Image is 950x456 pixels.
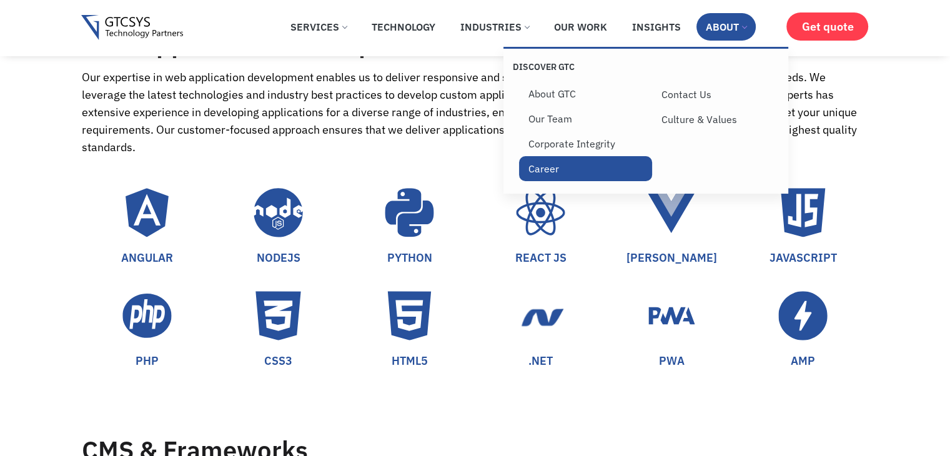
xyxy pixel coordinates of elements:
[545,13,616,41] a: Our Work
[623,13,690,41] a: Insights
[791,354,815,368] a: AMP
[121,250,173,265] a: ANGULAR
[696,13,756,41] a: About
[519,156,652,181] a: Career
[652,82,785,107] a: Contact Us
[136,354,159,368] a: PHP
[392,354,428,368] a: HTML5
[515,250,567,265] a: REACT JS
[786,12,868,41] a: Get quote
[82,69,869,156] div: Our expertise in web application development enables us to deliver responsive and scalable soluti...
[528,354,553,368] a: .NET
[281,13,356,41] a: Services
[264,354,292,368] a: CSS3
[513,61,646,72] p: Discover GTC
[659,354,685,368] a: PWA
[519,81,652,106] a: About GTC
[257,250,300,265] a: NODEJS
[519,106,652,131] a: Our Team
[387,250,432,265] a: PYTHON
[519,131,652,156] a: Corporate Integrity
[801,20,853,33] span: Get quote
[626,250,717,265] a: [PERSON_NAME]
[769,250,837,265] a: JAVASCRIPT
[451,13,538,41] a: Industries
[652,107,785,132] a: Culture & Values
[362,13,445,41] a: Technology
[81,15,183,41] img: Gtcsys logo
